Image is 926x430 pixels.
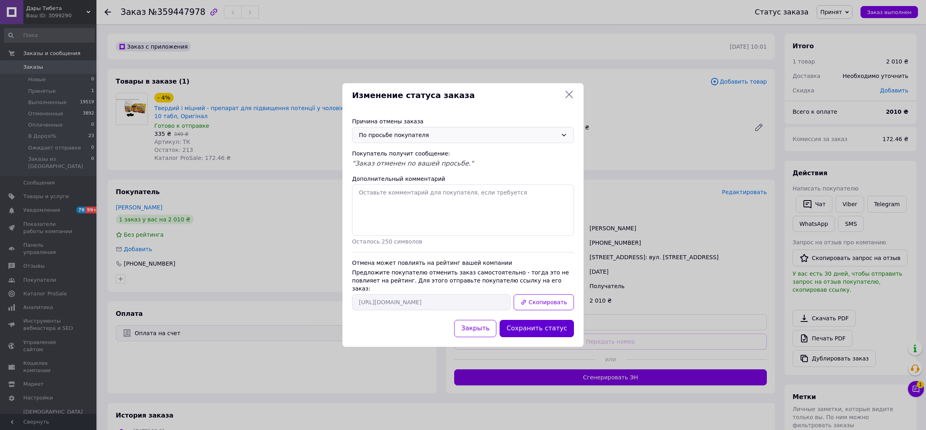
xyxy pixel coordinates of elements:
div: Отмена может повлиять на рейтинг вашей компании [352,259,574,267]
span: Изменение статуса заказа [352,90,561,101]
div: Покупатель получит сообщение: [352,149,574,158]
span: "Заказ отменен по вашей просьбе." [352,160,474,167]
div: Причина отмены заказа [352,117,574,125]
div: По просьбе покупателя [359,131,557,139]
label: Дополнительный комментарий [352,176,445,182]
span: Осталось 250 символов [352,238,422,245]
button: Сохранить статус [500,320,574,337]
button: Скопировать [514,294,574,310]
button: Закрыть [454,320,496,337]
div: Предложите покупателю отменить заказ самостоятельно - тогда это не повлияет на рейтинг. Для этого... [352,268,574,293]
